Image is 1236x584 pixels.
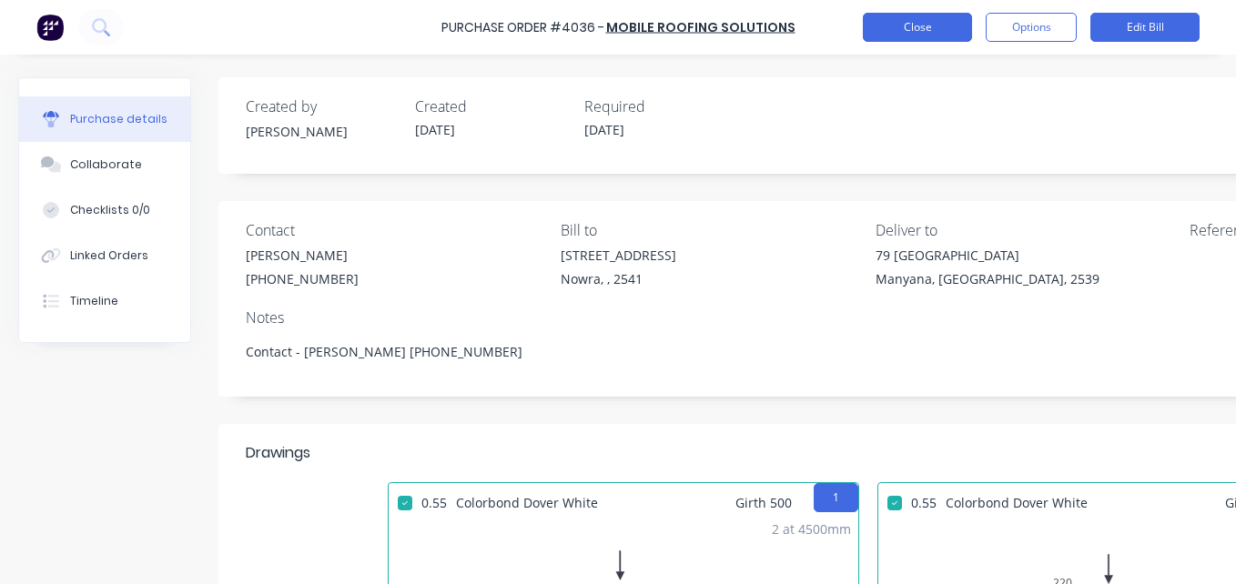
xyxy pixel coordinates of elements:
[902,493,946,512] span: 0.55
[246,246,359,265] div: [PERSON_NAME]
[986,13,1077,42] button: Options
[246,269,359,288] div: [PHONE_NUMBER]
[19,142,190,187] button: Collaborate
[36,14,64,41] img: Factory
[606,18,795,36] a: Mobile Roofing Solutions
[561,246,676,265] div: [STREET_ADDRESS]
[246,122,400,141] div: [PERSON_NAME]
[246,442,511,464] div: Drawings
[70,202,150,218] div: Checklists 0/0
[876,219,1177,241] div: Deliver to
[70,247,148,264] div: Linked Orders
[584,96,739,117] div: Required
[19,278,190,324] button: Timeline
[412,493,456,512] span: 0.55
[70,156,142,173] div: Collaborate
[1090,13,1200,42] button: Edit Bill
[561,219,862,241] div: Bill to
[523,494,598,511] span: Dover White
[876,269,1099,288] div: Manyana, [GEOGRAPHIC_DATA], 2539
[415,96,570,117] div: Created
[246,96,400,117] div: Created by
[1013,494,1088,511] span: Dover White
[70,111,167,127] div: Purchase details
[70,293,118,309] div: Timeline
[735,493,792,512] span: Girth 500
[19,96,190,142] button: Purchase details
[772,519,851,539] div: 2 at 4500mm
[441,18,604,37] div: Purchase Order #4036 -
[19,187,190,233] button: Checklists 0/0
[561,269,676,288] div: Nowra, , 2541
[19,233,190,278] button: Linked Orders
[863,13,972,42] button: Close
[814,483,858,512] button: 1
[946,494,1009,511] span: Colorbond
[456,494,520,511] span: Colorbond
[246,219,547,241] div: Contact
[876,246,1099,265] div: 79 [GEOGRAPHIC_DATA]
